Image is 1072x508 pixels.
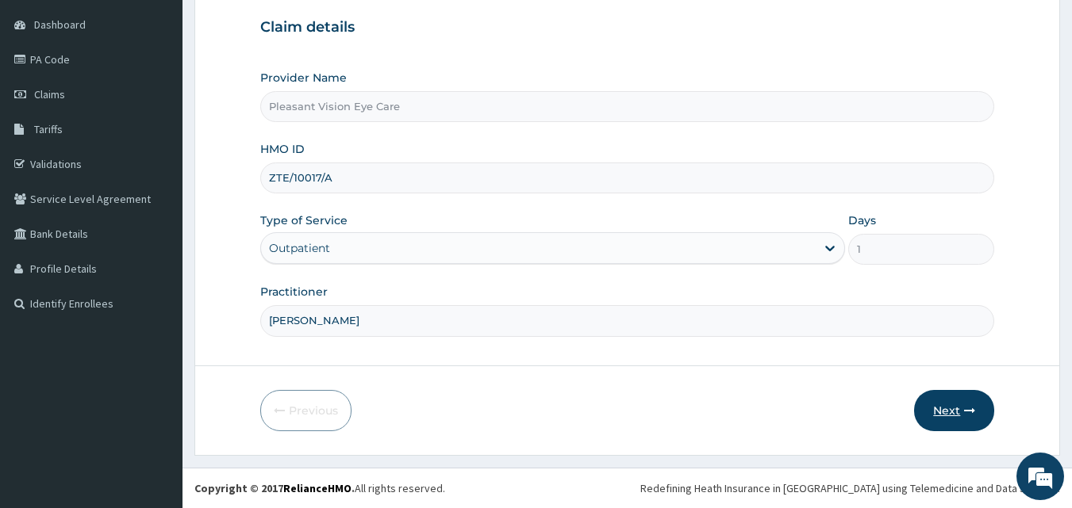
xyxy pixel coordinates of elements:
[8,339,302,395] textarea: Type your message and hit 'Enter'
[34,122,63,136] span: Tariffs
[640,480,1060,496] div: Redefining Heath Insurance in [GEOGRAPHIC_DATA] using Telemedicine and Data Science!
[848,212,876,228] label: Days
[260,212,348,228] label: Type of Service
[183,468,1072,508] footer: All rights reserved.
[34,17,86,32] span: Dashboard
[260,19,995,36] h3: Claim details
[260,8,298,46] div: Minimize live chat window
[260,141,305,157] label: HMO ID
[260,284,328,300] label: Practitioner
[29,79,64,119] img: d_794563401_company_1708531726252_794563401
[260,70,347,86] label: Provider Name
[914,390,994,431] button: Next
[260,390,352,431] button: Previous
[260,162,995,193] input: Enter HMO ID
[283,481,352,495] a: RelianceHMO
[34,87,65,101] span: Claims
[194,481,355,495] strong: Copyright © 2017 .
[83,89,267,109] div: Chat with us now
[260,305,995,336] input: Enter Name
[92,153,219,313] span: We're online!
[269,240,330,256] div: Outpatient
